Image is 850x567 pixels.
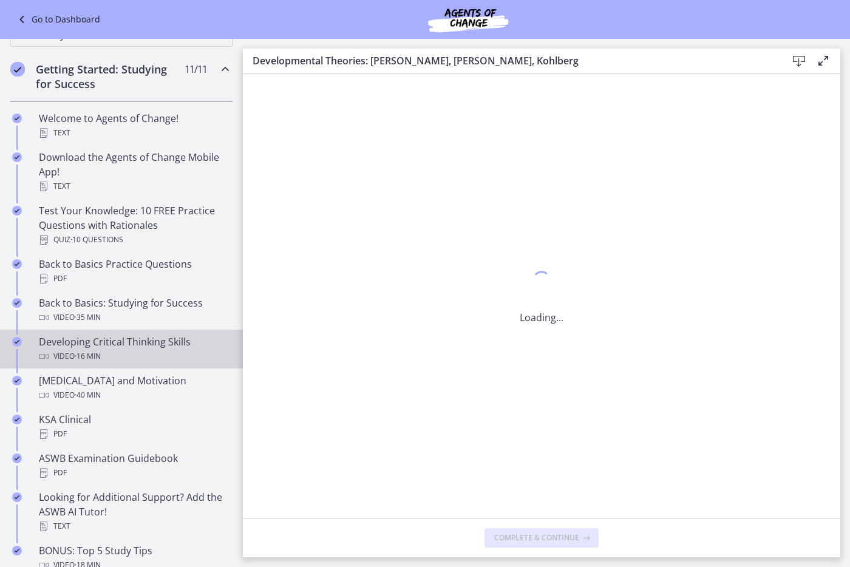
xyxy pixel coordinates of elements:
[39,373,228,402] div: [MEDICAL_DATA] and Motivation
[395,5,541,34] img: Agents of Change Social Work Test Prep
[39,150,228,194] div: Download the Agents of Change Mobile App!
[12,337,22,347] i: Completed
[520,310,563,325] p: Loading...
[12,376,22,385] i: Completed
[185,62,207,76] span: 11 / 11
[484,528,599,548] button: Complete & continue
[75,310,101,325] span: · 35 min
[36,62,184,91] h2: Getting Started: Studying for Success
[12,206,22,216] i: Completed
[39,490,228,534] div: Looking for Additional Support? Add the ASWB AI Tutor!
[39,257,228,286] div: Back to Basics Practice Questions
[494,533,579,543] span: Complete & continue
[12,492,22,502] i: Completed
[12,546,22,555] i: Completed
[39,334,228,364] div: Developing Critical Thinking Skills
[39,271,228,286] div: PDF
[39,179,228,194] div: Text
[253,53,767,68] h3: Developmental Theories: [PERSON_NAME], [PERSON_NAME], Kohlberg
[10,62,25,76] i: Completed
[39,466,228,480] div: PDF
[12,415,22,424] i: Completed
[39,412,228,441] div: KSA Clinical
[39,519,228,534] div: Text
[39,111,228,140] div: Welcome to Agents of Change!
[39,203,228,247] div: Test Your Knowledge: 10 FREE Practice Questions with Rationales
[39,427,228,441] div: PDF
[75,388,101,402] span: · 40 min
[39,126,228,140] div: Text
[70,233,123,247] span: · 10 Questions
[75,349,101,364] span: · 16 min
[520,268,563,296] div: 1
[12,152,22,162] i: Completed
[12,453,22,463] i: Completed
[12,298,22,308] i: Completed
[39,349,228,364] div: Video
[39,233,228,247] div: Quiz
[12,114,22,123] i: Completed
[39,451,228,480] div: ASWB Examination Guidebook
[39,388,228,402] div: Video
[12,259,22,269] i: Completed
[15,12,100,27] a: Go to Dashboard
[39,296,228,325] div: Back to Basics: Studying for Success
[39,310,228,325] div: Video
